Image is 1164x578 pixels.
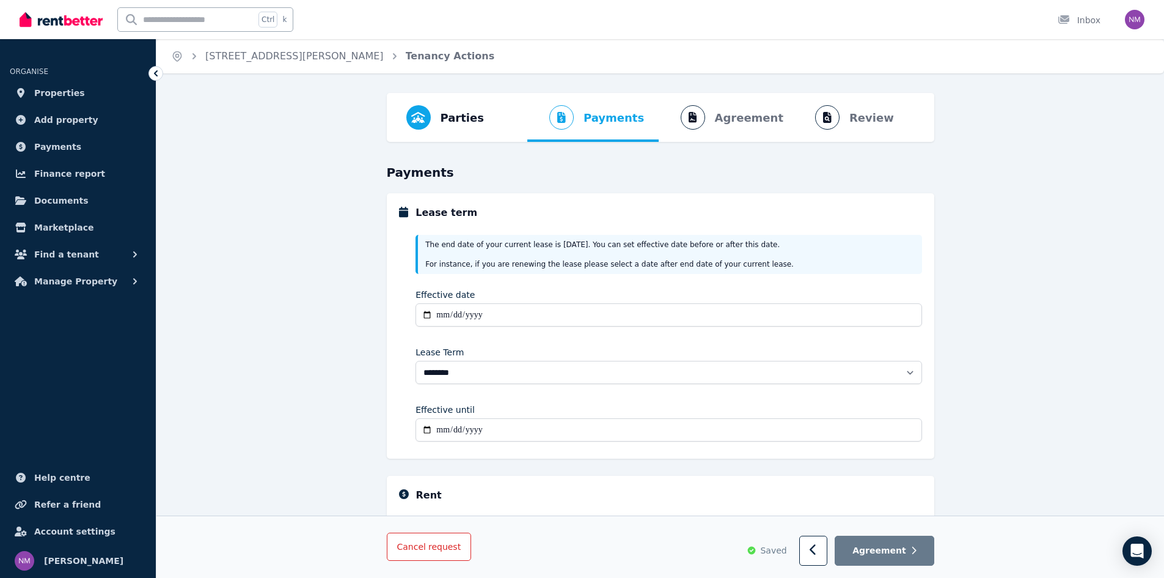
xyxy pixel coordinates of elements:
[34,139,81,154] span: Payments
[34,113,98,127] span: Add property
[44,554,123,568] span: [PERSON_NAME]
[34,166,105,181] span: Finance report
[34,220,93,235] span: Marketplace
[10,161,146,186] a: Finance report
[760,545,786,557] span: Saved
[10,215,146,240] a: Marketplace
[415,206,477,220] h5: Lease term
[406,50,495,62] a: Tenancy Actions
[415,235,921,274] div: The end date of your current lease is [DATE] . You can set effective date before or after this da...
[415,346,464,358] label: Lease Term
[387,93,934,142] nav: Progress
[10,242,146,267] button: Find a tenant
[527,93,654,142] button: Payments
[10,465,146,490] a: Help centre
[428,541,461,554] span: request
[835,536,934,566] button: Agreement
[15,551,34,571] img: Natasha McPherson
[1058,14,1100,26] div: Inbox
[10,519,146,544] a: Account settings
[441,109,484,127] span: Parties
[10,269,146,294] button: Manage Property
[282,15,287,24] span: k
[415,404,475,416] label: Effective until
[205,50,384,62] a: [STREET_ADDRESS][PERSON_NAME]
[387,533,472,561] button: Cancelrequest
[10,188,146,213] a: Documents
[34,497,101,512] span: Refer a friend
[20,10,103,29] img: RentBetter
[10,108,146,132] a: Add property
[397,543,461,552] span: Cancel
[34,86,85,100] span: Properties
[387,164,934,181] h3: Payments
[415,289,475,301] label: Effective date
[584,109,644,127] span: Payments
[34,274,117,289] span: Manage Property
[397,93,494,142] button: Parties
[416,515,922,527] label: Will the rent be changing as part of this lease renewal?
[1125,10,1144,29] img: Natasha McPherson
[34,470,90,485] span: Help centre
[10,492,146,517] a: Refer a friend
[10,135,146,159] a: Payments
[258,12,277,28] span: Ctrl
[10,81,146,105] a: Properties
[34,193,89,208] span: Documents
[34,524,115,539] span: Account settings
[852,545,906,557] span: Agreement
[10,67,48,76] span: ORGANISE
[156,39,509,73] nav: Breadcrumb
[1122,536,1152,566] div: Open Intercom Messenger
[416,488,442,503] h5: Rent
[34,247,99,262] span: Find a tenant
